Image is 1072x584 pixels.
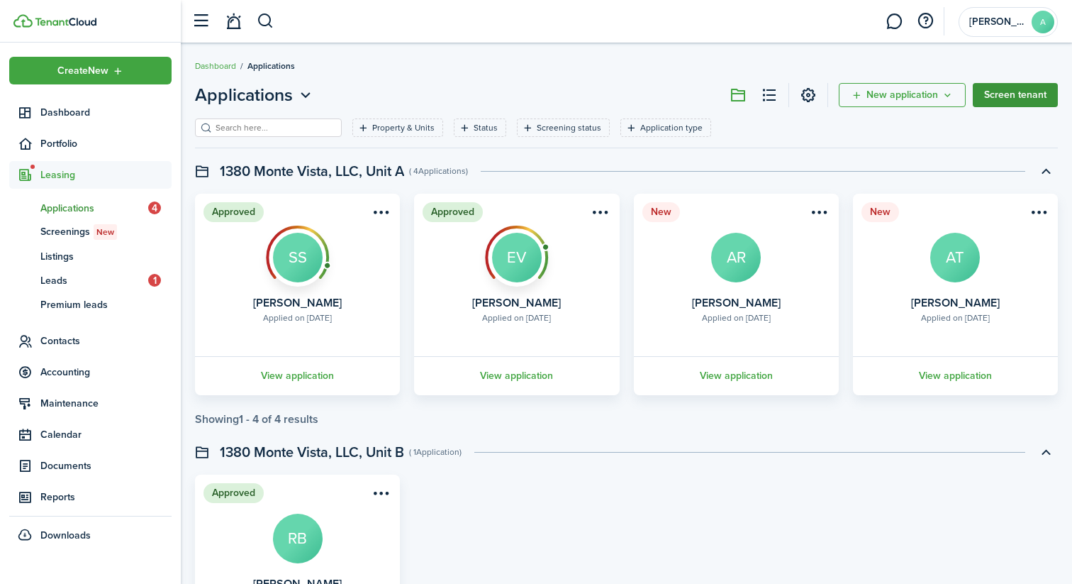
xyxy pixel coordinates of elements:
[588,205,611,224] button: Open menu
[702,312,771,324] div: Applied on [DATE]
[35,18,96,26] img: TenantCloud
[203,483,264,503] status: Approved
[13,14,33,28] img: TenantCloud
[866,90,938,100] span: New application
[537,121,601,134] filter-tag-label: Screening status
[9,268,172,292] a: Leads1
[220,441,404,463] swimlane-title: 1380 Monte Vista, LLC, Unit B
[369,486,391,505] button: Open menu
[40,224,172,240] span: Screenings
[620,119,711,137] filter-tag: Open filter
[911,297,1000,309] card-title: [PERSON_NAME]
[203,202,264,222] status: Approved
[195,194,1058,426] application-list-swimlane-item: Toggle accordion
[372,121,435,134] filter-tag-label: Property & Units
[40,167,172,182] span: Leasing
[40,105,172,120] span: Dashboard
[921,312,990,324] div: Applied on [DATE]
[474,121,498,134] filter-tag-label: Status
[263,312,332,324] div: Applied on [DATE]
[40,396,172,411] span: Maintenance
[851,356,1060,395] a: View application
[40,297,172,312] span: Premium leads
[40,136,172,151] span: Portfolio
[9,483,172,511] a: Reports
[247,60,295,72] span: Applications
[9,244,172,268] a: Listings
[212,121,337,135] input: Search here...
[711,233,761,282] avatar-text: AR
[9,57,172,84] button: Open menu
[220,4,247,40] a: Notifications
[148,202,161,214] span: 4
[640,121,703,134] filter-tag-label: Application type
[839,83,966,107] button: New application
[454,119,506,137] filter-tag: Open filter
[9,292,172,316] a: Premium leads
[40,458,172,473] span: Documents
[861,202,899,222] status: New
[195,82,315,108] button: Applications
[239,411,281,427] pagination-page-total: 1 - 4 of 4
[409,165,468,177] swimlane-subtitle: ( 4 Applications )
[40,528,91,543] span: Downloads
[930,233,980,282] avatar-text: AT
[423,202,483,222] status: Approved
[369,205,391,224] button: Open menu
[220,160,404,182] swimlane-title: 1380 Monte Vista, LLC, Unit A
[9,220,172,244] a: ScreeningsNew
[517,119,610,137] filter-tag: Open filter
[40,427,172,442] span: Calendar
[642,202,680,222] status: New
[96,226,114,238] span: New
[266,226,330,279] img: Screening
[148,274,161,287] span: 1
[409,446,462,458] swimlane-subtitle: ( 1 Application )
[1034,159,1058,183] button: Toggle accordion
[9,196,172,220] a: Applications4
[485,226,549,279] img: Screening
[195,82,315,108] button: Open menu
[40,334,172,348] span: Contacts
[412,356,621,395] a: View application
[193,356,402,395] a: View application
[273,514,323,563] avatar-text: RB
[839,83,966,107] button: Open menu
[973,83,1058,107] a: Screen tenant
[1034,440,1058,464] button: Toggle accordion
[257,9,274,33] button: Search
[1032,11,1054,33] avatar-text: A
[9,99,172,126] a: Dashboard
[808,205,830,224] button: Open menu
[352,119,443,137] filter-tag: Open filter
[40,365,172,380] span: Accounting
[969,17,1026,27] span: Adrian
[472,297,561,309] card-title: [PERSON_NAME]
[692,297,781,309] card-title: [PERSON_NAME]
[253,297,342,309] card-title: [PERSON_NAME]
[195,82,293,108] span: Applications
[187,8,214,35] button: Open sidebar
[1027,205,1049,224] button: Open menu
[881,4,908,40] a: Messaging
[40,490,172,505] span: Reports
[57,66,108,76] span: Create New
[40,201,148,216] span: Applications
[40,249,172,264] span: Listings
[195,60,236,72] a: Dashboard
[482,312,551,324] div: Applied on [DATE]
[195,413,318,426] div: Showing results
[632,356,841,395] a: View application
[913,9,937,33] button: Open resource center
[40,273,148,288] span: Leads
